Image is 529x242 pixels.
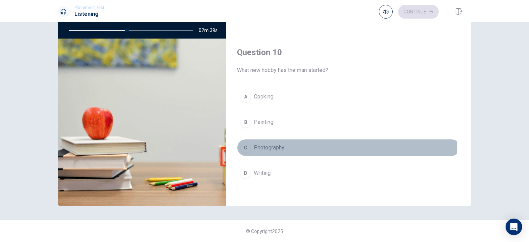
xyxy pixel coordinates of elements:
span: 02m 39s [199,22,223,39]
h1: Listening [74,10,104,18]
span: Painting [254,118,273,126]
h4: Question 10 [237,47,460,58]
button: ACooking [237,88,460,105]
img: Talking About a New Hobby [58,39,226,206]
span: Placement Test [74,5,104,10]
span: Photography [254,144,284,152]
span: Writing [254,169,271,177]
span: © Copyright 2025 [246,229,283,234]
div: D [240,168,251,179]
button: CPhotography [237,139,460,156]
div: Open Intercom Messenger [506,219,522,235]
button: DWriting [237,165,460,182]
span: What new hobby has the man started? [237,66,460,74]
div: A [240,91,251,102]
div: C [240,142,251,153]
button: BPainting [237,114,460,131]
div: B [240,117,251,128]
span: Cooking [254,93,273,101]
